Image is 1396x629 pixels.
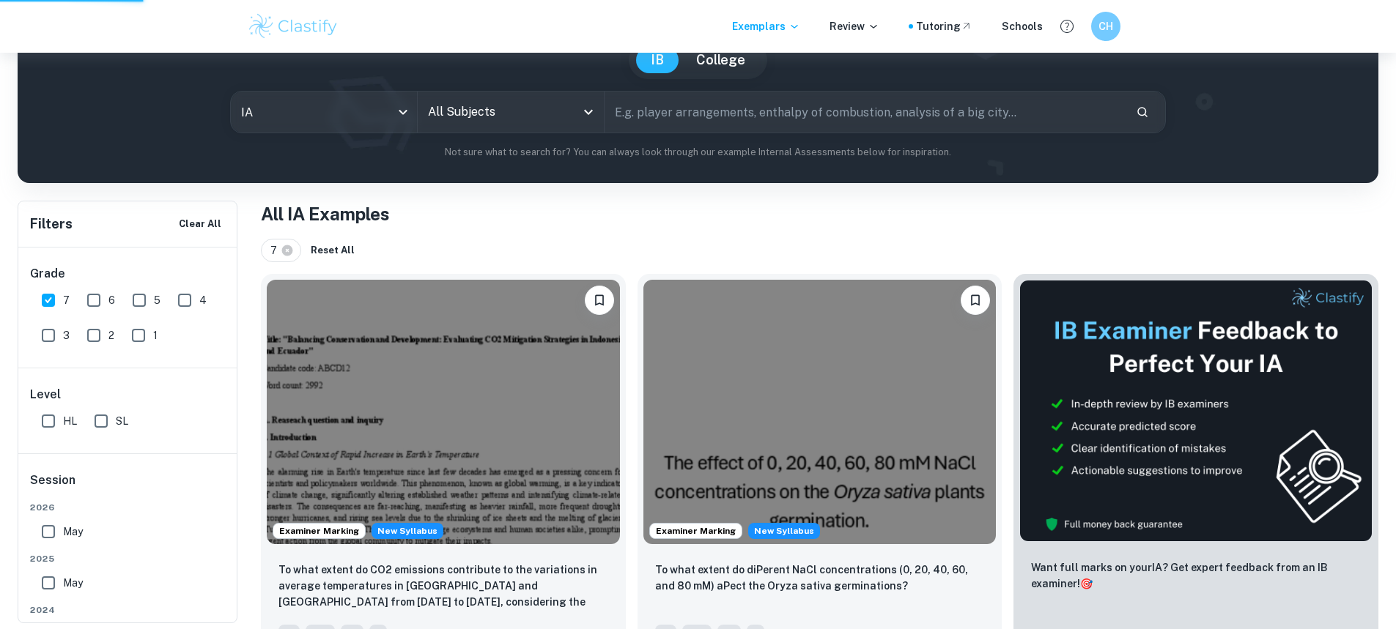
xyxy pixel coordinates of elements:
span: 7 [270,242,284,258]
h6: Grade [30,265,226,283]
img: Thumbnail [1019,280,1373,542]
img: ESS IA example thumbnail: To what extent do diPerent NaCl concentr [643,280,997,544]
h6: Level [30,386,226,403]
button: Bookmark [585,286,614,315]
button: Search [1130,100,1155,124]
p: Not sure what to search for? You can always look through our example Internal Assessments below f... [29,145,1367,160]
div: 7 [261,239,301,262]
p: Want full marks on your IA ? Get expert feedback from an IB examiner! [1031,559,1361,592]
h6: CH [1097,18,1114,34]
a: Tutoring [916,18,972,34]
span: 4 [199,292,207,308]
button: Clear All [175,213,225,235]
h1: All IA Examples [261,201,1378,227]
h6: Session [30,472,226,501]
span: SL [116,413,128,429]
span: 7 [63,292,70,308]
span: 5 [154,292,160,308]
span: 6 [108,292,115,308]
button: Reset All [307,239,358,261]
span: Examiner Marking [273,524,365,537]
div: IA [231,92,417,133]
span: 3 [63,327,70,343]
span: New Syllabus [372,523,443,539]
div: Starting from the May 2026 session, the ESS IA requirements have changed. We created this exempla... [372,523,443,539]
button: CH [1091,12,1120,41]
p: To what extent do CO2 emissions contribute to the variations in average temperatures in Indonesia... [278,562,608,611]
span: May [63,575,83,591]
input: E.g. player arrangements, enthalpy of combustion, analysis of a big city... [605,92,1124,133]
button: Open [578,102,599,122]
button: IB [636,47,679,73]
img: Clastify logo [247,12,340,41]
div: Starting from the May 2026 session, the ESS IA requirements have changed. We created this exempla... [748,523,820,539]
button: Help and Feedback [1055,14,1079,39]
button: Bookmark [961,286,990,315]
p: Exemplars [732,18,800,34]
span: 2025 [30,552,226,565]
p: Review [830,18,879,34]
span: 🎯 [1080,578,1093,589]
span: 1 [153,327,158,343]
p: To what extent do diPerent NaCl concentrations (0, 20, 40, 60, and 80 mM) aPect the Oryza sativa ... [655,562,985,594]
button: College [682,47,760,73]
span: 2024 [30,603,226,617]
img: ESS IA example thumbnail: To what extent do CO2 emissions contribu [267,280,620,544]
span: Examiner Marking [650,524,742,537]
span: 2 [108,327,114,343]
span: New Syllabus [748,523,820,539]
h6: Filters [30,214,73,234]
a: Schools [1002,18,1043,34]
span: 2026 [30,501,226,514]
span: HL [63,413,77,429]
span: May [63,524,83,540]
